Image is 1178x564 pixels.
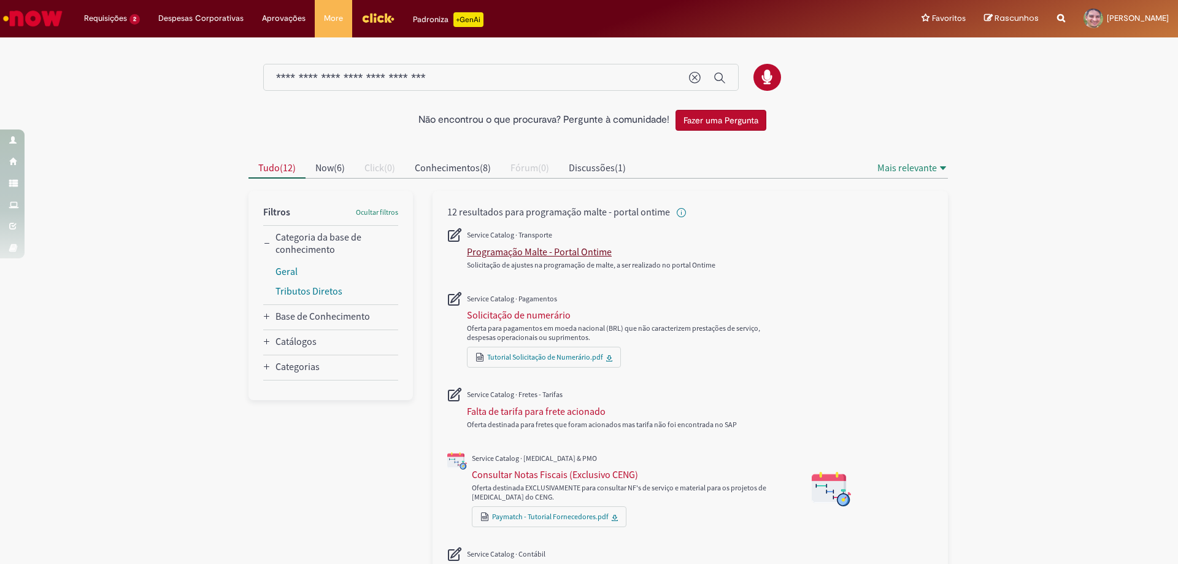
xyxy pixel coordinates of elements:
p: +GenAi [453,12,483,27]
span: Rascunhos [995,12,1039,24]
div: Padroniza [413,12,483,27]
span: More [324,12,343,25]
span: [PERSON_NAME] [1107,13,1169,23]
img: ServiceNow [1,6,64,31]
span: Aprovações [262,12,306,25]
img: click_logo_yellow_360x200.png [361,9,395,27]
span: Despesas Corporativas [158,12,244,25]
h2: Não encontrou o que procurava? Pergunte à comunidade! [418,115,669,126]
span: 2 [129,14,140,25]
span: Requisições [84,12,127,25]
span: Favoritos [932,12,966,25]
button: Fazer uma Pergunta [676,110,766,131]
a: Rascunhos [984,13,1039,25]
